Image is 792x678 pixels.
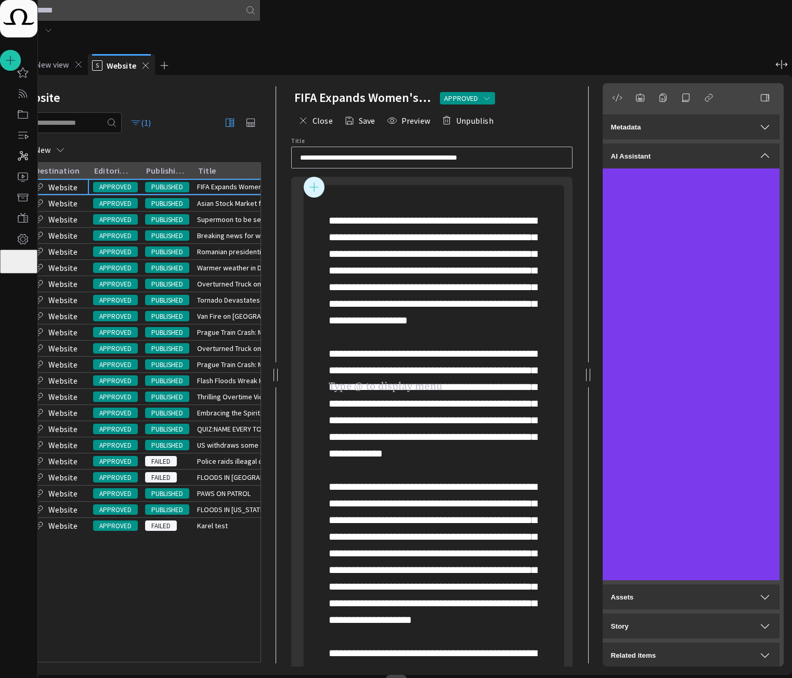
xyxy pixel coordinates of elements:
span: APPROVED [93,489,138,499]
span: PUBLISHED [145,279,189,290]
span: FAILED [145,473,177,483]
h2: Website [17,90,60,105]
p: Website [48,278,77,290]
span: Story Folders [17,108,29,121]
span: FIFA Expands Women's World Cup and Announces New Funding Ini [197,181,345,192]
span: Rundowns [17,129,29,141]
p: Website [48,471,77,484]
p: Website [48,245,77,258]
span: FLOODS IN TEXAX [197,472,295,483]
span: FAILED [145,521,177,531]
span: Asian Stock Market for web [197,198,283,208]
button: Close [294,111,336,130]
div: Publishing status [146,165,185,176]
button: Preview [383,111,434,130]
span: PUBLISHED [145,408,189,419]
label: Title [291,137,305,146]
p: Rundowns [17,129,29,139]
span: PUBLISHED [145,424,189,435]
span: Incoming Feeds [17,87,29,100]
span: Supermoon to be seen tonight [197,214,293,225]
p: Website [48,423,77,435]
span: PUBLISHED [145,199,189,209]
span: PUBLISHED [145,263,189,273]
span: APPROVED [93,311,138,322]
span: APPROVED [93,360,138,370]
span: Digital Publishing [17,150,29,162]
div: SWebsite [88,54,155,75]
span: My Octopus [17,67,29,79]
span: PUBLISHED [145,182,189,192]
span: PUBLISHED [145,344,189,354]
span: PUBLISHED [145,360,189,370]
span: PUBLISHED [145,440,189,451]
span: Warmer weather in December [197,263,290,273]
span: Embracing the Spirit of Sports: A Universal Passion [197,408,345,418]
span: APPROVED [93,473,138,483]
span: New view [35,59,69,70]
span: PUBLISHED [145,295,189,306]
p: Website [48,213,77,226]
span: Overturned Truck on Highway 52 Causes Hours-Long Traffic Cha [197,343,345,354]
span: APPROVED [93,279,138,290]
span: APPROVED [93,521,138,531]
span: Admin [17,233,29,245]
span: APPROVED [93,376,138,386]
span: AI Assistant [611,152,651,160]
p: Website [48,390,77,403]
button: AI Assistant [603,144,780,168]
p: Framedrop AI [17,212,29,223]
p: Website [48,374,77,387]
p: Archive & Trash [17,191,29,202]
span: Story [611,622,629,630]
span: APPROVED [93,231,138,241]
span: FAILED [145,457,177,467]
span: APPROVED [93,182,138,192]
p: Website [48,519,77,532]
span: Van Fire on Main Street [197,311,296,321]
p: Website [48,503,77,516]
button: Metadata [603,114,780,139]
p: Website [48,181,77,193]
h2: FIFA Expands Women's World Cup and Announces New Funding Ini [294,89,432,106]
p: Website [48,487,77,500]
span: PUBLISHED [145,231,189,241]
span: APPROVED [93,440,138,451]
span: Metadata [611,123,641,131]
span: QUIZ:NAME EVERY TOP SCORER [197,424,293,434]
span: APPROVED [444,93,478,103]
p: Media [17,171,29,181]
span: APPROVED [93,215,138,225]
span: Romanian presidential elections are postponed [197,246,345,257]
p: Website [48,197,77,210]
span: Tornado Devastates Greenfield, Leaves Path of Destruction [197,295,345,305]
p: Incoming Feeds [17,87,29,98]
p: Admin [17,233,29,243]
span: Breaking news for web [197,230,269,241]
span: PUBLISHED [145,311,189,322]
p: Website [48,439,77,451]
div: Editorial status [94,165,133,176]
p: S [92,60,102,71]
div: Destination [35,165,80,176]
button: APPROVED [440,92,495,105]
span: PUBLISHED [145,505,189,515]
span: APPROVED [93,408,138,419]
span: Thrilling Overtime Victory: Slovenia Edges Out Poland [197,392,345,402]
p: Website [48,262,77,274]
span: PUBLISHED [145,376,189,386]
span: PUBLISHED [145,247,189,257]
span: PUBLISHED [145,215,189,225]
span: Related items [611,651,656,659]
div: NNew view [17,54,88,75]
p: Website [48,358,77,371]
span: Assets [611,593,634,601]
p: Website [48,407,77,419]
button: Related items [603,643,780,668]
span: Overturned Truck on Highway 52 Causes Hours-Long Traffic Cha [197,279,345,289]
p: Website [48,342,77,355]
button: Unpublish [438,111,497,130]
button: Save [341,111,379,130]
span: Karel test [197,520,228,531]
p: Website [48,326,77,338]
